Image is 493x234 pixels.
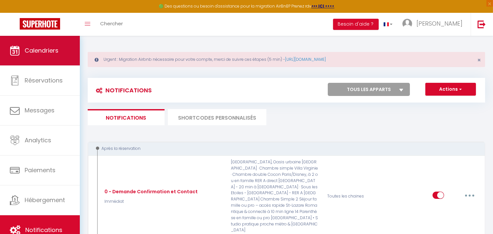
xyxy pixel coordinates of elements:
[25,196,65,204] span: Hébergement
[477,57,481,63] button: Close
[25,106,55,114] span: Messages
[477,56,481,64] span: ×
[25,136,51,144] span: Analytics
[88,109,165,125] li: Notifications
[333,19,379,30] button: Besoin d'aide ?
[25,46,58,55] span: Calendriers
[311,3,334,9] a: >>> ICI <<<<
[25,166,56,174] span: Paiements
[94,146,472,152] div: Après la réservation
[397,13,471,36] a: ... [PERSON_NAME]
[103,199,198,205] p: Immédiat
[25,76,63,84] span: Réservations
[478,20,486,28] img: logout
[416,19,462,28] span: [PERSON_NAME]
[95,13,128,36] a: Chercher
[425,83,476,96] button: Actions
[323,159,387,233] div: Toutes les chaines
[402,19,412,29] img: ...
[103,188,198,195] div: 0 - Demande Confirmation et Contact
[93,83,152,98] h3: Notifications
[88,52,485,67] div: Urgent : Migration Airbnb nécessaire pour votre compte, merci de suivre ces étapes (5 min) -
[20,18,60,30] img: Super Booking
[227,159,323,233] p: [GEOGRAPHIC_DATA], Oasis urbaine [GEOGRAPHIC_DATA] · Chambre simple Villa Virginie · Chambre doub...
[168,109,266,125] li: SHORTCODES PERSONNALISÉS
[25,226,62,234] span: Notifications
[100,20,123,27] span: Chercher
[285,57,326,62] a: [URL][DOMAIN_NAME]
